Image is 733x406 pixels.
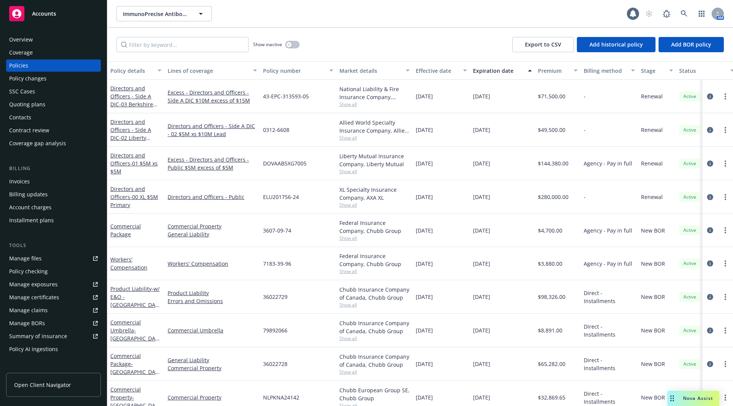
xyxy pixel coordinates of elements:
[473,360,490,368] span: [DATE]
[116,37,249,52] input: Filter by keyword...
[638,61,676,80] button: Stage
[641,6,657,21] a: Start snowing
[682,194,697,201] span: Active
[6,98,101,111] a: Quoting plans
[168,326,257,334] a: Commercial Umbrella
[263,326,287,334] span: 79892066
[339,235,410,241] span: Show all
[110,101,157,116] span: - 03 Berkshire $10M xs $15M XS
[339,67,401,75] div: Market details
[473,126,490,134] span: [DATE]
[706,359,715,369] a: circleInformation
[9,291,59,303] div: Manage certificates
[682,93,697,100] span: Active
[9,330,67,342] div: Summary of insurance
[6,59,101,72] a: Policies
[706,125,715,135] a: circleInformation
[6,278,101,290] span: Manage exposures
[721,226,730,235] a: more
[473,92,490,100] span: [DATE]
[263,92,309,100] span: 43-EPC-313593-05
[416,193,433,201] span: [DATE]
[512,37,574,52] button: Export to CSV
[263,159,307,167] span: DOVAAB5XG7005
[6,304,101,316] a: Manage claims
[110,319,158,350] a: Commercial Umbrella
[339,85,410,101] div: National Liability & Fire Insurance Company, Berkshire Hathaway Specialty Insurance
[168,356,257,364] a: General Liability
[641,159,663,167] span: Renewal
[721,125,730,135] a: more
[14,381,71,389] span: Open Client Navigator
[584,67,626,75] div: Billing method
[9,34,33,46] div: Overview
[110,185,158,209] a: Directors and Officers
[416,126,433,134] span: [DATE]
[9,47,33,59] div: Coverage
[682,361,697,367] span: Active
[110,85,155,116] a: Directors and Officers - Side A DIC
[679,67,726,75] div: Status
[706,292,715,302] a: circleInformation
[538,193,568,201] span: $280,000.00
[473,226,490,234] span: [DATE]
[339,219,410,235] div: Federal Insurance Company, Chubb Group
[168,156,257,172] a: Excess - Directors and Officers - Public $5M excess of $5M
[6,201,101,213] a: Account charges
[6,175,101,188] a: Invoices
[667,391,677,406] div: Drag to move
[263,126,289,134] span: 0312-6608
[9,343,58,355] div: Policy AI ingestions
[538,126,565,134] span: $49,500.00
[9,137,66,149] div: Coverage gap analysis
[641,126,663,134] span: Renewal
[682,260,697,267] span: Active
[641,293,665,301] span: New BOR
[263,67,325,75] div: Policy number
[706,92,715,101] a: circleInformation
[641,92,663,100] span: Renewal
[706,259,715,268] a: circleInformation
[110,223,141,238] a: Commercial Package
[584,193,586,201] span: -
[416,67,459,75] div: Effective date
[538,326,562,334] span: $8,891.00
[123,10,189,18] span: ImmunoPrecise Antibodies
[339,335,410,342] span: Show all
[32,11,56,17] span: Accounts
[6,317,101,329] a: Manage BORs
[263,360,287,368] span: 36022728
[721,326,730,335] a: more
[584,159,632,167] span: Agency - Pay in full
[416,393,433,401] span: [DATE]
[416,293,433,301] span: [DATE]
[339,252,410,268] div: Federal Insurance Company, Chubb Group
[336,61,413,80] button: Market details
[339,119,410,135] div: Allied World Specialty Insurance Company, Allied World Assurance Company (AWAC)
[253,41,282,48] span: Show inactive
[6,291,101,303] a: Manage certificates
[110,152,158,175] a: Directors and Officers
[9,278,58,290] div: Manage exposures
[416,360,433,368] span: [DATE]
[263,226,291,234] span: 3607-09-74
[473,393,490,401] span: [DATE]
[110,256,147,271] a: Workers' Compensation
[721,92,730,101] a: more
[6,242,101,249] div: Tools
[6,343,101,355] a: Policy AI ingestions
[584,289,635,305] span: Direct - Installments
[110,67,153,75] div: Policy details
[641,67,665,75] div: Stage
[538,226,562,234] span: $4,700.00
[538,360,565,368] span: $65,282.00
[416,226,433,234] span: [DATE]
[416,159,433,167] span: [DATE]
[168,222,257,230] a: Commercial Property
[721,292,730,302] a: more
[584,92,586,100] span: -
[581,61,638,80] button: Billing method
[538,293,565,301] span: $98,326.00
[339,302,410,308] span: Show all
[6,165,101,172] div: Billing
